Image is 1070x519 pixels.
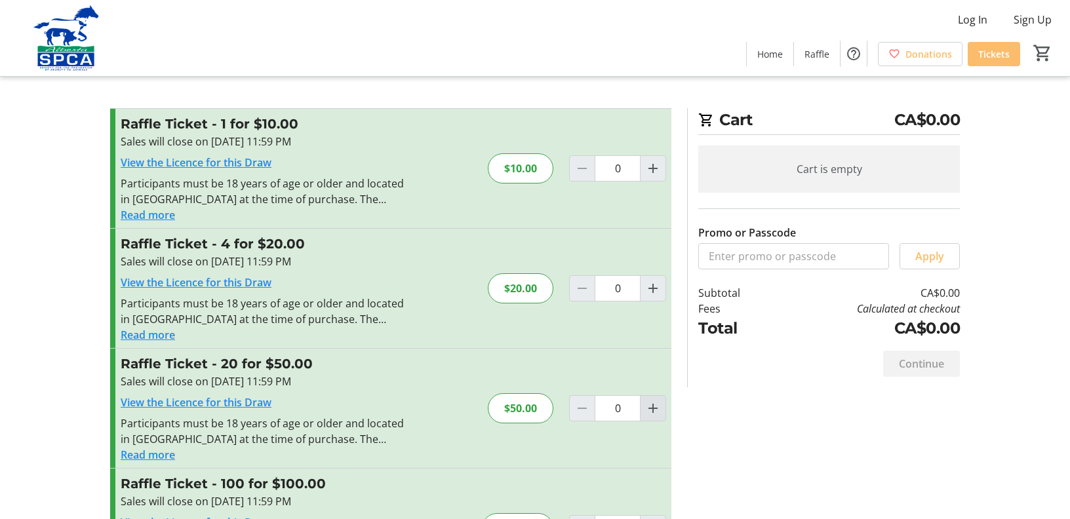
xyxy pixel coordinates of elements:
input: Raffle Ticket Quantity [595,395,641,421]
div: Sales will close on [DATE] 11:59 PM [121,254,407,269]
a: View the Licence for this Draw [121,395,271,410]
a: Home [747,42,793,66]
span: Sign Up [1014,12,1052,28]
button: Increment by one [641,156,665,181]
div: Sales will close on [DATE] 11:59 PM [121,134,407,149]
span: CA$0.00 [894,108,961,132]
button: Read more [121,447,175,463]
div: Sales will close on [DATE] 11:59 PM [121,493,407,509]
span: Raffle [804,47,829,61]
a: Donations [878,42,962,66]
button: Increment by one [641,396,665,421]
td: Calculated at checkout [774,301,960,317]
span: Home [757,47,783,61]
button: Sign Up [1003,9,1062,30]
div: Participants must be 18 years of age or older and located in [GEOGRAPHIC_DATA] at the time of pur... [121,415,407,447]
span: Log In [958,12,987,28]
label: Promo or Passcode [698,225,796,240]
div: $10.00 [488,153,553,183]
h3: Raffle Ticket - 4 for $20.00 [121,234,407,254]
div: Sales will close on [DATE] 11:59 PM [121,374,407,389]
div: $50.00 [488,393,553,423]
input: Raffle Ticket Quantity [595,155,641,182]
input: Raffle Ticket Quantity [595,275,641,301]
td: CA$0.00 [774,317,960,340]
h3: Raffle Ticket - 1 for $10.00 [121,114,407,134]
h3: Raffle Ticket - 20 for $50.00 [121,354,407,374]
span: Tickets [978,47,1010,61]
td: Subtotal [698,285,774,301]
a: View the Licence for this Draw [121,275,271,290]
a: View the Licence for this Draw [121,155,271,170]
h2: Cart [698,108,960,135]
div: Participants must be 18 years of age or older and located in [GEOGRAPHIC_DATA] at the time of pur... [121,176,407,207]
div: $20.00 [488,273,553,303]
td: Fees [698,301,774,317]
a: Raffle [794,42,840,66]
button: Read more [121,207,175,223]
div: Participants must be 18 years of age or older and located in [GEOGRAPHIC_DATA] at the time of pur... [121,296,407,327]
input: Enter promo or passcode [698,243,889,269]
button: Cart [1031,41,1054,65]
button: Read more [121,327,175,343]
td: CA$0.00 [774,285,960,301]
span: Apply [915,248,944,264]
div: Cart is empty [698,145,960,193]
span: Donations [905,47,952,61]
a: Tickets [968,42,1020,66]
img: Alberta SPCA's Logo [8,5,125,71]
button: Log In [947,9,998,30]
button: Increment by one [641,276,665,301]
button: Apply [900,243,960,269]
td: Total [698,317,774,340]
button: Help [841,41,867,67]
h3: Raffle Ticket - 100 for $100.00 [121,474,407,493]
